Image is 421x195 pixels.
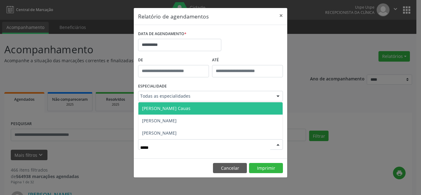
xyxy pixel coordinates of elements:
span: Todas as especialidades [140,93,270,99]
span: [PERSON_NAME] [142,118,177,124]
button: Imprimir [249,163,283,173]
button: Close [275,8,287,23]
span: [PERSON_NAME] [142,130,177,136]
label: DATA DE AGENDAMENTO [138,29,186,39]
label: ESPECIALIDADE [138,82,167,91]
label: De [138,55,209,65]
button: Cancelar [213,163,247,173]
h5: Relatório de agendamentos [138,12,209,20]
label: ATÉ [212,55,283,65]
span: [PERSON_NAME] Cauas [142,105,190,111]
